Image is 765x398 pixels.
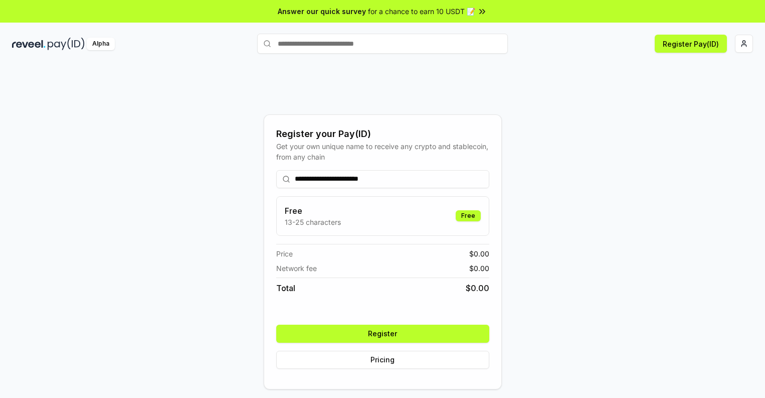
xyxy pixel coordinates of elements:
[456,210,481,221] div: Free
[276,351,489,369] button: Pricing
[285,217,341,227] p: 13-25 characters
[276,141,489,162] div: Get your own unique name to receive any crypto and stablecoin, from any chain
[276,127,489,141] div: Register your Pay(ID)
[469,263,489,274] span: $ 0.00
[12,38,46,50] img: reveel_dark
[285,205,341,217] h3: Free
[87,38,115,50] div: Alpha
[368,6,475,17] span: for a chance to earn 10 USDT 📝
[655,35,727,53] button: Register Pay(ID)
[276,325,489,343] button: Register
[278,6,366,17] span: Answer our quick survey
[276,282,295,294] span: Total
[469,248,489,259] span: $ 0.00
[466,282,489,294] span: $ 0.00
[48,38,85,50] img: pay_id
[276,263,317,274] span: Network fee
[276,248,293,259] span: Price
